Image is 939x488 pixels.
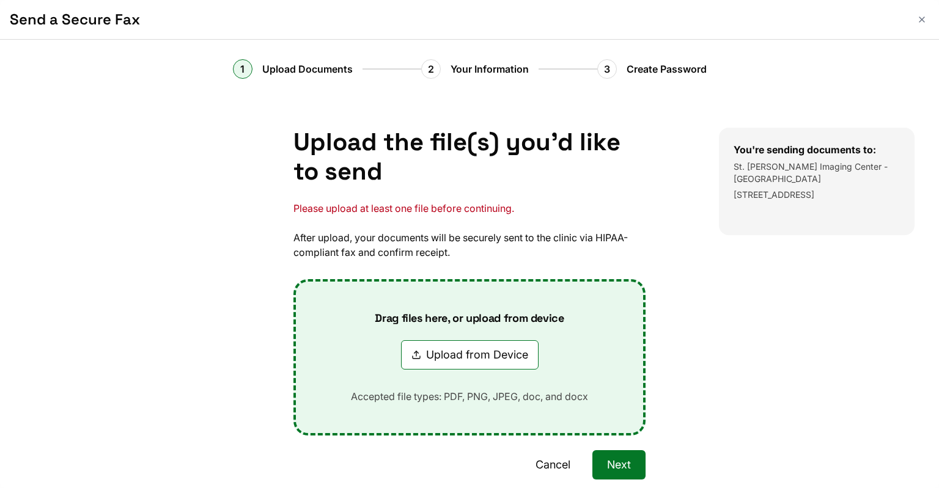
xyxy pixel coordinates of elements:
[10,10,905,29] h1: Send a Secure Fax
[233,59,252,79] div: 1
[293,201,646,216] div: Please upload at least one file before continuing.
[734,142,900,157] h3: You're sending documents to:
[355,311,583,326] p: Drag files here, or upload from device
[293,230,646,260] p: After upload, your documents will be securely sent to the clinic via HIPAA-compliant fax and conf...
[262,62,353,76] span: Upload Documents
[331,389,608,404] p: Accepted file types: PDF, PNG, JPEG, doc, and docx
[734,189,900,201] p: [STREET_ADDRESS]
[597,59,617,79] div: 3
[451,62,529,76] span: Your Information
[293,128,646,186] h1: Upload the file(s) you'd like to send
[401,340,539,370] button: Upload from Device
[627,62,707,76] span: Create Password
[915,12,929,27] button: Close
[421,59,441,79] div: 2
[521,450,585,479] button: Cancel
[734,161,900,185] p: St. [PERSON_NAME] Imaging Center - [GEOGRAPHIC_DATA]
[592,450,646,479] button: Next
